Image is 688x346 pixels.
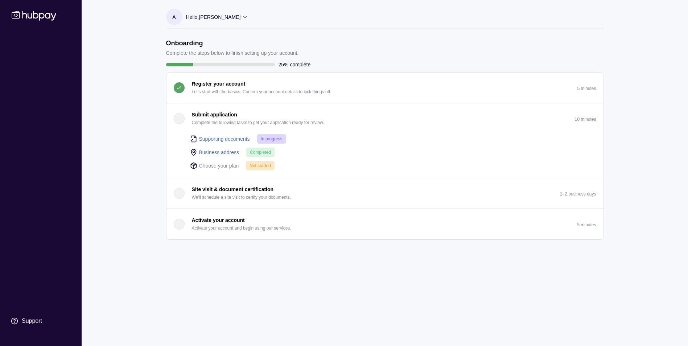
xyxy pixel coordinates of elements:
p: 10 minutes [575,117,596,122]
span: In progress [261,136,283,141]
div: Submit application Complete the following tasks to get your application ready for review.10 minutes [166,134,603,178]
p: Let's start with the basics. Confirm your account details to kick things off. [192,88,331,96]
a: Business address [199,148,239,156]
p: 25% complete [279,61,311,69]
div: Support [22,317,42,325]
a: Support [7,313,74,329]
h1: Onboarding [166,39,299,47]
a: Supporting documents [199,135,250,143]
p: A [172,13,176,21]
span: Completed [250,150,271,155]
p: Register your account [192,80,246,88]
p: Complete the following tasks to get your application ready for review. [192,119,324,127]
button: Register your account Let's start with the basics. Confirm your account details to kick things of... [166,73,603,103]
p: 5 minutes [577,86,596,91]
button: Activate your account Activate your account and begin using our services.5 minutes [166,209,603,239]
p: Activate your account [192,216,245,224]
p: Choose your plan [199,162,239,170]
p: Complete the steps below to finish setting up your account. [166,49,299,57]
button: Submit application Complete the following tasks to get your application ready for review.10 minutes [166,103,603,134]
p: Activate your account and begin using our services. [192,224,291,232]
p: 5 minutes [577,222,596,227]
p: Submit application [192,111,237,119]
button: Site visit & document certification We'll schedule a site visit to certify your documents.1–2 bus... [166,178,603,209]
p: We'll schedule a site visit to certify your documents. [192,193,291,201]
p: Hello, [PERSON_NAME] [186,13,241,21]
p: 1–2 business days [560,191,596,197]
span: Not started [250,163,271,168]
p: Site visit & document certification [192,185,274,193]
